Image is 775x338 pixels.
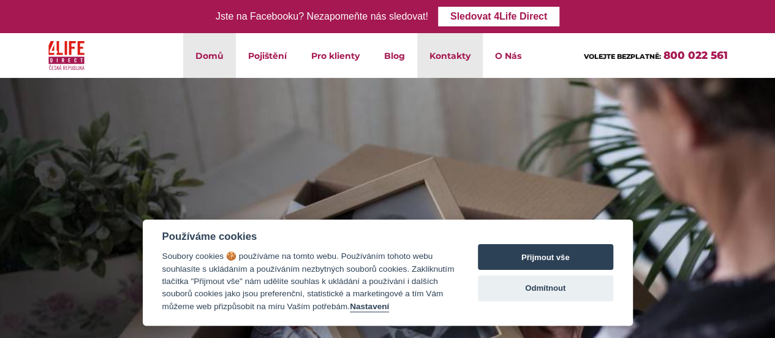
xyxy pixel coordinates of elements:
[350,302,389,312] button: Nastavení
[478,244,613,270] button: Přijmout vše
[663,49,728,61] a: 800 022 561
[478,275,613,301] button: Odmítnout
[417,33,483,78] a: Kontakty
[372,33,417,78] a: Blog
[162,231,455,243] div: Používáme cookies
[48,38,85,73] img: 4Life Direct Česká republika logo
[183,33,236,78] a: Domů
[438,7,559,26] a: Sledovat 4Life Direct
[584,52,661,61] span: VOLEJTE BEZPLATNĚ:
[162,250,455,313] div: Soubory cookies 🍪 používáme na tomto webu. Používáním tohoto webu souhlasíte s ukládáním a použív...
[216,8,428,26] div: Jste na Facebooku? Nezapomeňte nás sledovat!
